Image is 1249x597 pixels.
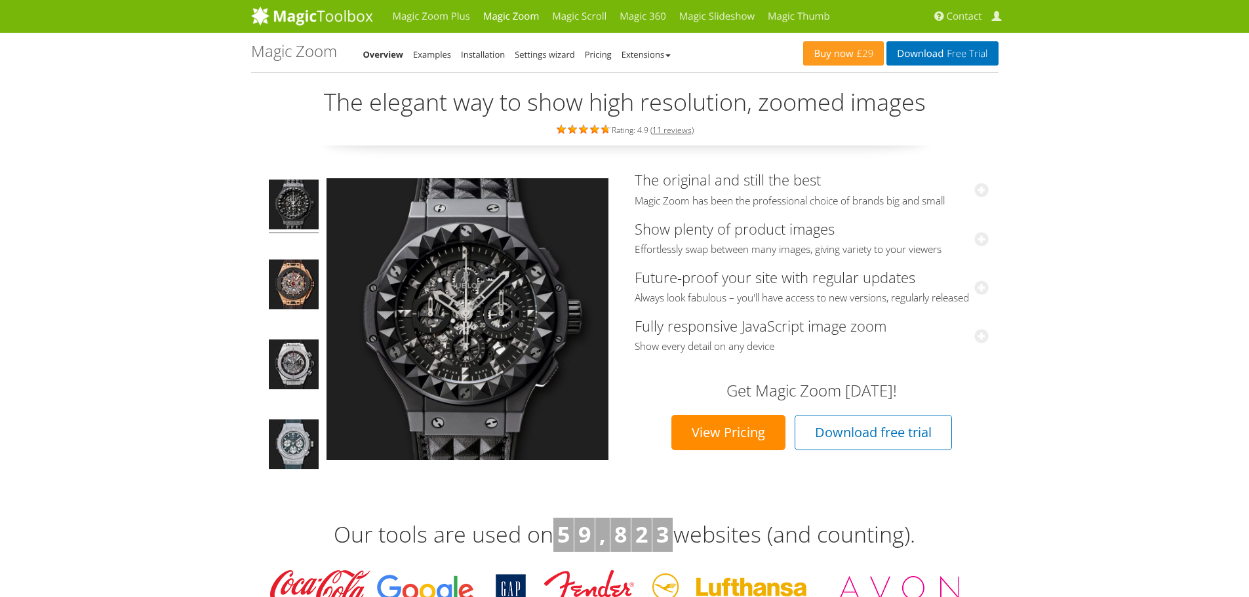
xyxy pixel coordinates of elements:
[947,10,982,23] span: Contact
[854,48,874,59] span: £29
[635,243,989,256] span: Effortlessly swap between many images, giving variety to your viewers
[599,519,606,549] b: ,
[671,415,785,450] a: View Pricing
[413,48,451,60] a: Examples
[578,519,591,549] b: 9
[635,316,989,353] a: Fully responsive JavaScript image zoomShow every detail on any device
[585,48,612,60] a: Pricing
[622,48,671,60] a: Extensions
[268,338,320,395] a: Big Bang Unico Titanium
[363,48,404,60] a: Overview
[795,415,952,450] a: Download free trial
[614,519,627,549] b: 8
[268,178,320,235] a: Big Bang Depeche Mode
[251,6,373,26] img: MagicToolbox.com - Image tools for your website
[461,48,505,60] a: Installation
[269,419,319,473] img: Big Bang Jeans - Magic Zoom Demo
[269,260,319,313] img: Big Bang Ferrari King Gold Carbon
[269,180,319,233] img: Big Bang Depeche Mode - Magic Zoom Demo
[268,418,320,474] a: Big Bang Jeans
[635,267,989,305] a: Future-proof your site with regular updatesAlways look fabulous – you'll have access to new versi...
[269,339,319,393] img: Big Bang Unico Titanium - Magic Zoom Demo
[803,41,884,66] a: Buy now£29
[635,195,989,208] span: Magic Zoom has been the professional choice of brands big and small
[635,219,989,256] a: Show plenty of product imagesEffortlessly swap between many images, giving variety to your viewers
[557,519,570,549] b: 5
[251,89,999,115] h2: The elegant way to show high resolution, zoomed images
[251,43,337,60] h1: Magic Zoom
[648,382,976,399] h3: Get Magic Zoom [DATE]!
[251,518,999,552] h3: Our tools are used on websites (and counting).
[635,292,989,305] span: Always look fabulous – you'll have access to new versions, regularly released
[886,41,998,66] a: DownloadFree Trial
[652,125,692,136] a: 11 reviews
[635,340,989,353] span: Show every detail on any device
[515,48,575,60] a: Settings wizard
[268,258,320,315] a: Big Bang Ferrari King Gold Carbon
[656,519,669,549] b: 3
[635,519,648,549] b: 2
[943,48,987,59] span: Free Trial
[251,122,999,136] div: Rating: 4.9 ( )
[635,170,989,207] a: The original and still the bestMagic Zoom has been the professional choice of brands big and small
